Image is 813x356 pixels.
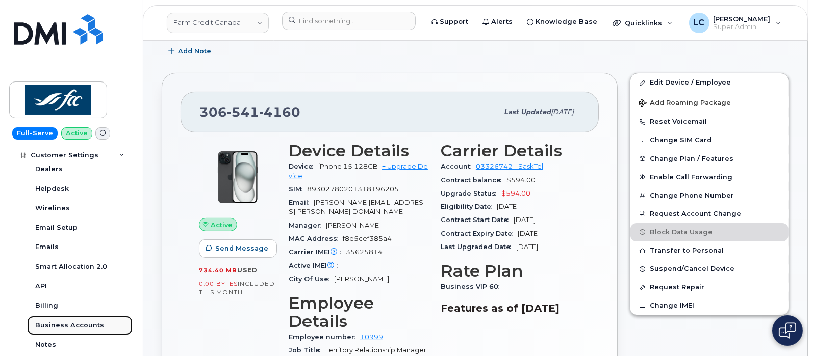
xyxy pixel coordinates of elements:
span: Active [211,220,233,230]
span: [PERSON_NAME] [326,222,381,229]
span: [PERSON_NAME] [334,275,389,283]
button: Request Account Change [630,205,789,223]
span: Active IMEI [289,262,343,269]
button: Change Plan / Features [630,150,789,168]
a: 10999 [360,333,383,341]
span: Contract balance [441,176,506,184]
a: 03326742 - SaskTel [476,162,543,170]
button: Send Message [199,239,277,258]
h3: Carrier Details [441,142,580,160]
a: Alerts [475,12,520,32]
span: Business VIP 60 [441,283,504,290]
span: Contract Start Date [441,216,514,224]
h3: Rate Plan [441,262,580,280]
a: Farm Credit Canada [167,13,269,33]
span: Knowledge Base [536,17,597,27]
span: Support [440,17,468,27]
a: Edit Device / Employee [630,73,789,92]
span: Enable Call Forwarding [650,173,732,181]
div: Logan Cole [682,13,789,33]
span: 35625814 [346,248,383,256]
input: Find something... [282,12,416,30]
button: Block Data Usage [630,223,789,241]
span: [DATE] [518,230,540,237]
span: Territory Relationship Manager [325,346,426,354]
span: used [237,266,258,274]
span: [DATE] [497,203,519,210]
span: Add Note [178,46,211,56]
span: Employee number [289,333,360,341]
span: Quicklinks [625,19,662,27]
span: Suspend/Cancel Device [650,265,734,273]
div: Quicklinks [605,13,680,33]
span: Contract Expiry Date [441,230,518,237]
span: Super Admin [714,23,771,31]
span: SIM [289,185,307,193]
span: City Of Use [289,275,334,283]
span: Send Message [215,243,268,253]
button: Transfer to Personal [630,241,789,260]
span: 89302780201318196205 [307,185,399,193]
button: Request Repair [630,278,789,296]
span: f8e5cef385a4 [343,235,392,242]
span: Change Plan / Features [650,155,733,162]
a: Support [424,12,475,32]
span: [DATE] [551,108,574,116]
span: Add Roaming Package [639,99,731,108]
span: Alerts [491,17,513,27]
a: + Upgrade Device [289,162,428,179]
button: Suspend/Cancel Device [630,260,789,278]
button: Change IMEI [630,296,789,315]
span: Job Title [289,346,325,354]
h3: Features as of [DATE] [441,302,580,314]
span: — [343,262,349,269]
span: [DATE] [514,216,536,224]
span: Manager [289,222,326,229]
span: Account [441,162,476,170]
span: 306 [199,104,300,120]
span: Carrier IMEI [289,248,346,256]
img: iPhone_15_Black.png [207,147,268,208]
a: Knowledge Base [520,12,604,32]
span: 0.00 Bytes [199,280,238,287]
span: Upgrade Status [441,189,501,197]
span: Email [289,199,314,206]
img: Open chat [779,322,796,339]
span: LC [694,17,705,29]
button: Reset Voicemail [630,113,789,131]
span: Eligibility Date [441,203,497,210]
span: MAC Address [289,235,343,242]
span: [PERSON_NAME][EMAIL_ADDRESS][PERSON_NAME][DOMAIN_NAME] [289,199,423,215]
h3: Employee Details [289,294,428,331]
span: [DATE] [516,243,538,251]
button: Change SIM Card [630,131,789,149]
button: Change Phone Number [630,186,789,205]
span: $594.00 [501,189,530,197]
span: $594.00 [506,176,536,184]
span: 734.40 MB [199,267,237,274]
span: Last updated [504,108,551,116]
button: Add Note [162,42,220,61]
span: 541 [227,104,259,120]
h3: Device Details [289,142,428,160]
span: Last Upgraded Date [441,243,516,251]
span: Device [289,162,318,170]
button: Enable Call Forwarding [630,168,789,186]
button: Add Roaming Package [630,92,789,113]
span: 4160 [259,104,300,120]
span: iPhone 15 128GB [318,162,378,170]
span: [PERSON_NAME] [714,15,771,23]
